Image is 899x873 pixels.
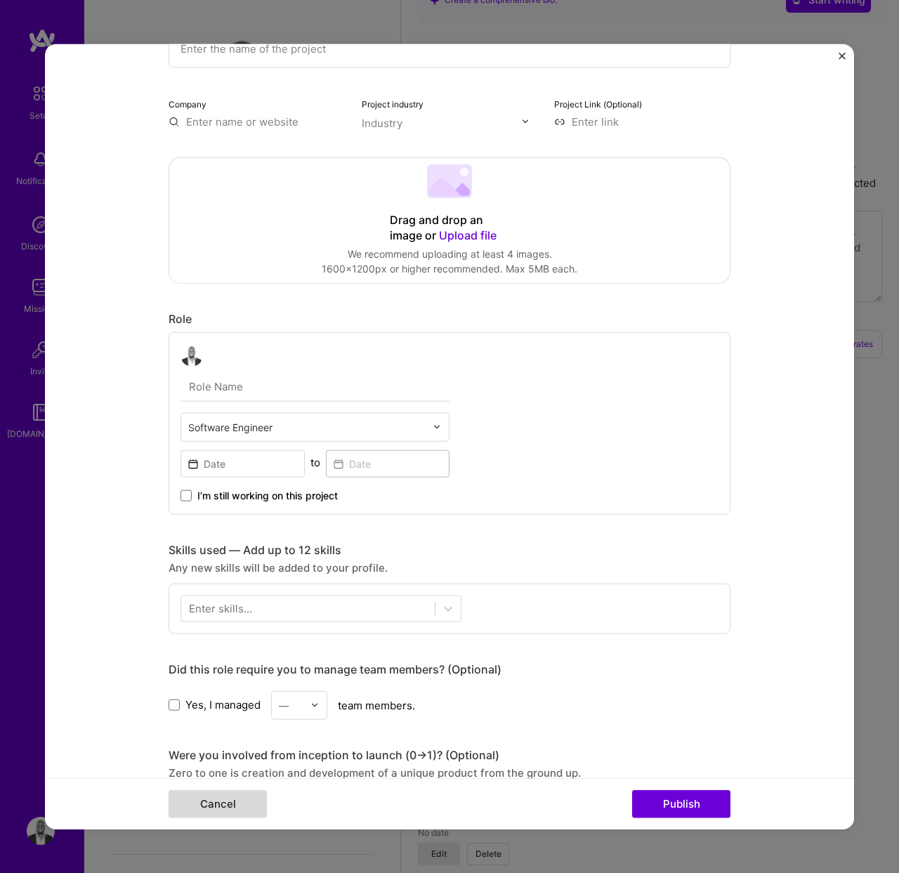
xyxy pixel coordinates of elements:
input: Enter link [554,114,730,129]
input: Date [326,449,450,477]
div: Were you involved from inception to launch (0 -> 1)? (Optional) [169,747,730,762]
img: drop icon [310,701,319,709]
div: team members. [169,690,730,719]
img: drop icon [521,117,530,126]
div: Drag and drop an image or Upload fileWe recommend uploading at least 4 images.1600x1200px or high... [169,157,730,283]
div: — [279,697,289,712]
input: Enter name or website [169,114,345,129]
div: 1600x1200px or higher recommended. Max 5MB each. [322,261,577,276]
button: Publish [632,790,730,818]
span: Upload file [439,228,497,242]
label: Project industry [362,98,424,109]
input: Enter the name of the project [169,29,730,67]
button: Cancel [169,790,267,818]
label: Project Link (Optional) [554,98,642,109]
label: Company [169,98,206,109]
span: Yes, I managed [185,697,261,712]
img: drop icon [433,423,441,431]
div: Role [169,311,730,326]
div: Zero to one is creation and development of a unique product from the ground up. [169,765,730,780]
input: Role Name [181,372,449,401]
div: to [310,454,320,469]
span: I’m still working on this project [197,488,338,502]
div: We recommend uploading at least 4 images. [322,247,577,261]
div: Drag and drop an image or [390,212,509,243]
div: Any new skills will be added to your profile. [169,560,730,575]
div: Did this role require you to manage team members? (Optional) [169,662,730,676]
div: Industry [362,115,402,130]
div: Enter skills... [189,601,252,616]
input: Date [181,449,305,477]
button: Close [839,52,846,67]
div: Skills used — Add up to 12 skills [169,542,730,557]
